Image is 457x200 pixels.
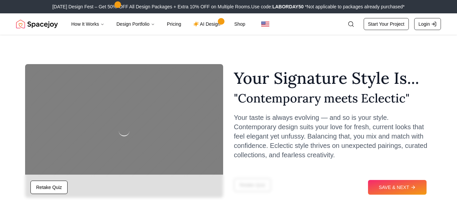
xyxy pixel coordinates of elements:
[304,4,405,9] span: *Not applicable to packages already purchased*
[66,17,110,31] button: How It Works
[162,17,187,31] a: Pricing
[234,113,432,160] p: Your taste is always evolving — and so is your style. Contemporary design suits your love for fre...
[234,91,432,105] h2: " Contemporary meets Eclectic "
[261,20,269,28] img: United States
[30,181,68,194] button: Retake Quiz
[111,17,160,31] button: Design Portfolio
[66,17,251,31] nav: Main
[272,4,304,9] b: LABORDAY50
[364,18,409,30] a: Start Your Project
[368,180,427,195] button: SAVE & NEXT
[16,17,58,31] a: Spacejoy
[188,17,228,31] a: AI Design
[52,3,404,10] div: [DATE] Design Fest – Get 50% OFF All Design Packages + Extra 10% OFF on Multiple Rooms.
[16,17,58,31] img: Spacejoy Logo
[16,13,441,35] nav: Global
[251,4,304,9] span: Use code:
[234,70,432,86] h1: Your Signature Style Is...
[229,17,251,31] a: Shop
[414,18,441,30] a: Login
